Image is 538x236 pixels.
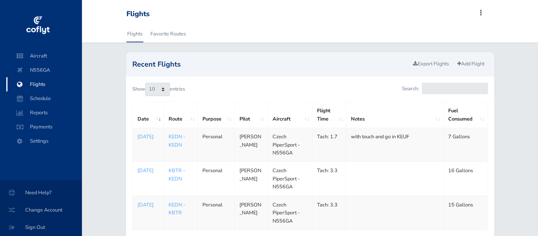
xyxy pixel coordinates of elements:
a: Export Flights [410,58,453,70]
span: Sign Out [9,220,72,234]
select: Showentries [145,83,170,96]
td: [PERSON_NAME] [235,196,268,230]
input: Search: [422,83,488,94]
a: KBTR - KEDN [169,167,185,182]
span: Flights [14,77,74,91]
td: Personal [198,162,235,196]
a: Add Flight [454,58,488,70]
a: KEDN - KEDN [169,133,185,148]
td: Czech PiperSport - N556GA [268,128,312,162]
td: 7 Gallons [443,128,488,162]
a: KEDN - KBTR [169,201,185,216]
span: Schedule [14,91,74,106]
td: Personal [198,196,235,230]
td: Czech PiperSport - N556GA [268,162,312,196]
td: [PERSON_NAME] [235,162,268,196]
a: [DATE] [137,167,159,175]
h2: Recent Flights [132,61,410,68]
a: [DATE] [137,133,159,141]
span: Change Account [9,203,72,217]
td: Tach: 3.3 [312,196,346,230]
td: [PERSON_NAME] [235,128,268,162]
a: [DATE] [137,201,159,209]
th: Purpose: activate to sort column ascending [198,102,235,128]
th: Route: activate to sort column ascending [164,102,198,128]
label: Show entries [132,83,185,96]
th: Flight Time: activate to sort column ascending [312,102,346,128]
th: Notes: activate to sort column ascending [346,102,443,128]
label: Search: [402,83,488,94]
span: N556GA [14,63,74,77]
td: 16 Gallons [443,162,488,196]
th: Aircraft: activate to sort column ascending [268,102,312,128]
a: Flights [126,25,143,43]
th: Pilot: activate to sort column ascending [235,102,268,128]
span: Reports [14,106,74,120]
th: Date: activate to sort column ascending [132,102,164,128]
td: Czech PiperSport - N556GA [268,196,312,230]
td: 15 Gallons [443,196,488,230]
img: coflyt logo [25,14,51,37]
div: Flights [126,10,150,19]
td: Tach: 1.7 [312,128,346,162]
th: Fuel Consumed: activate to sort column ascending [443,102,488,128]
span: Need Help? [9,186,72,200]
td: with touch and go in KEUF [346,128,443,162]
span: Aircraft [14,49,74,63]
span: Payments [14,120,74,134]
span: Settings [14,134,74,148]
a: Favorite Routes [150,25,187,43]
td: Personal [198,128,235,162]
td: Tach: 3.3 [312,162,346,196]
